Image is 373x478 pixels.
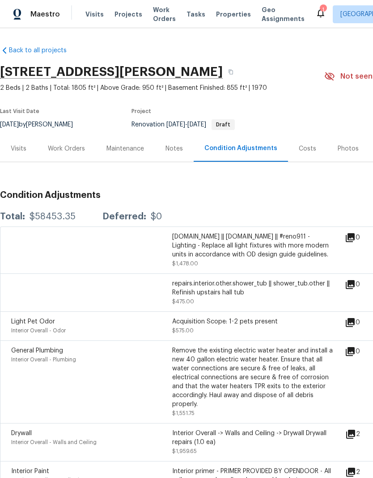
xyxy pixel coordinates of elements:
[187,122,206,128] span: [DATE]
[204,144,277,153] div: Condition Adjustments
[338,144,359,153] div: Photos
[172,449,197,454] span: $1,959.65
[262,5,305,23] span: Geo Assignments
[151,212,162,221] div: $0
[172,328,194,333] span: $575.00
[223,64,239,80] button: Copy Address
[11,319,55,325] span: Light Pet Odor
[212,122,234,127] span: Draft
[131,109,151,114] span: Project
[11,357,76,362] span: Interior Overall - Plumbing
[172,346,333,409] div: Remove the existing electric water heater and install a new 40 gallon electric water heater. Ensu...
[131,122,235,128] span: Renovation
[11,440,97,445] span: Interior Overall - Walls and Ceiling
[11,144,26,153] div: Visits
[30,212,76,221] div: $58453.35
[11,348,63,354] span: General Plumbing
[172,299,194,304] span: $475.00
[166,122,206,128] span: -
[172,261,198,266] span: $1,478.00
[48,144,85,153] div: Work Orders
[172,411,195,416] span: $1,551.75
[166,122,185,128] span: [DATE]
[186,11,205,17] span: Tasks
[106,144,144,153] div: Maintenance
[102,212,146,221] div: Deferred:
[172,279,333,297] div: repairs.interior.other.shower_tub || shower_tub.other || Refinish upstairs hall tub
[299,144,316,153] div: Costs
[216,10,251,19] span: Properties
[153,5,176,23] span: Work Orders
[11,430,32,436] span: Drywall
[165,144,183,153] div: Notes
[11,468,49,474] span: Interior Paint
[114,10,142,19] span: Projects
[30,10,60,19] span: Maestro
[172,317,333,326] div: Acquisition Scope: 1-2 pets present
[320,5,326,14] div: 1
[172,232,333,259] div: [DOMAIN_NAME] || [DOMAIN_NAME] || #reno911 - Lighting - Replace all light fixtures with more mode...
[11,328,66,333] span: Interior Overall - Odor
[85,10,104,19] span: Visits
[172,429,333,447] div: Interior Overall -> Walls and Ceiling -> Drywall Drywall repairs (1.0 ea)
